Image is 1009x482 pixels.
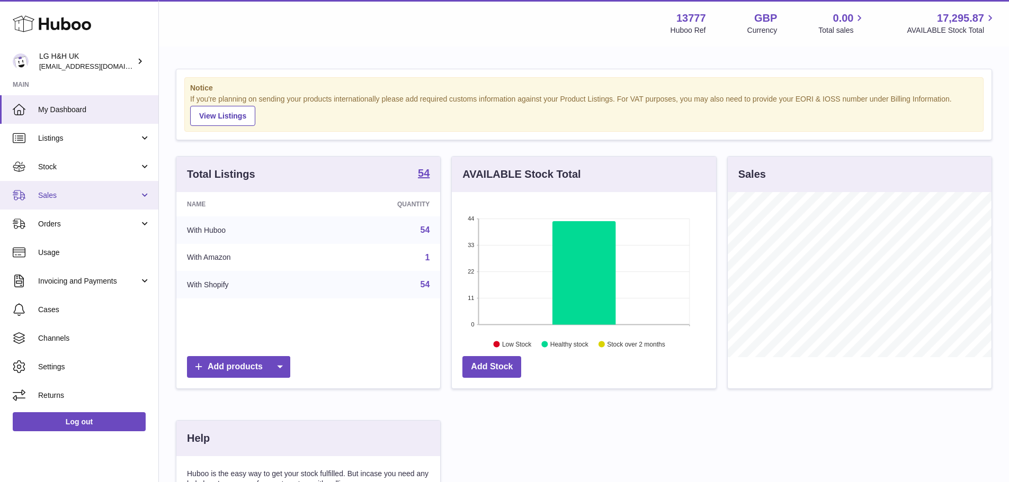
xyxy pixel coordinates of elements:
[176,216,321,244] td: With Huboo
[38,133,139,143] span: Listings
[38,219,139,229] span: Orders
[187,431,210,445] h3: Help
[937,11,984,25] span: 17,295.87
[190,83,978,93] strong: Notice
[754,11,777,25] strong: GBP
[176,271,321,298] td: With Shopify
[176,192,321,216] th: Name
[187,167,255,181] h3: Total Listings
[818,11,865,35] a: 0.00 Total sales
[425,253,430,262] a: 1
[418,168,430,178] strong: 54
[38,248,150,258] span: Usage
[38,162,139,172] span: Stock
[468,268,475,275] text: 22
[747,25,778,35] div: Currency
[13,53,29,69] img: veechen@lghnh.co.uk
[38,362,150,372] span: Settings
[671,25,706,35] div: Huboo Ref
[38,105,150,115] span: My Dashboard
[13,412,146,431] a: Log out
[462,356,521,378] a: Add Stock
[418,168,430,180] a: 54
[502,340,532,348] text: Low Stock
[468,242,475,248] text: 33
[39,51,135,71] div: LG H&H UK
[818,25,865,35] span: Total sales
[421,225,430,234] a: 54
[468,295,475,301] text: 11
[190,94,978,126] div: If you're planning on sending your products internationally please add required customs informati...
[38,276,139,286] span: Invoicing and Payments
[38,190,139,201] span: Sales
[676,11,706,25] strong: 13777
[462,167,581,181] h3: AVAILABLE Stock Total
[907,25,996,35] span: AVAILABLE Stock Total
[608,340,665,348] text: Stock over 2 months
[190,106,255,126] a: View Listings
[471,321,475,328] text: 0
[38,333,150,343] span: Channels
[39,62,156,70] span: [EMAIL_ADDRESS][DOMAIN_NAME]
[421,280,430,289] a: 54
[176,244,321,271] td: With Amazon
[738,167,766,181] h3: Sales
[38,305,150,315] span: Cases
[321,192,441,216] th: Quantity
[468,215,475,222] text: 44
[38,390,150,401] span: Returns
[833,11,854,25] span: 0.00
[187,356,290,378] a: Add products
[907,11,996,35] a: 17,295.87 AVAILABLE Stock Total
[550,340,589,348] text: Healthy stock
